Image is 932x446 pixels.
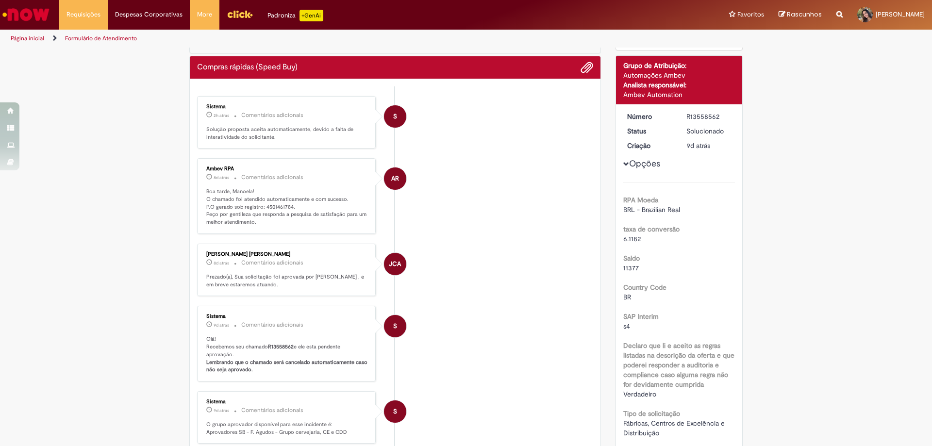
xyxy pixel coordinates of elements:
[623,90,735,99] div: Ambev Automation
[620,126,680,136] dt: Status
[214,260,229,266] time: 23/09/2025 13:37:57
[206,399,368,405] div: Sistema
[67,10,100,19] span: Requisições
[686,112,732,121] div: R13558562
[206,314,368,319] div: Sistema
[623,70,735,80] div: Automações Ambev
[206,273,368,288] p: Prezado(a), Sua solicitação foi aprovada por [PERSON_NAME] , e em breve estaremos atuando.
[623,254,640,263] b: Saldo
[241,321,303,329] small: Comentários adicionais
[384,105,406,128] div: System
[206,126,368,141] p: Solução proposta aceita automaticamente, devido a falta de interatividade do solicitante.
[206,251,368,257] div: [PERSON_NAME] [PERSON_NAME]
[241,259,303,267] small: Comentários adicionais
[737,10,764,19] span: Favoritos
[206,104,368,110] div: Sistema
[393,105,397,128] span: S
[241,406,303,414] small: Comentários adicionais
[620,141,680,150] dt: Criação
[214,175,229,181] time: 23/09/2025 14:26:44
[384,253,406,275] div: Julia Casellatto Antonioli
[384,167,406,190] div: Ambev RPA
[779,10,822,19] a: Rascunhos
[620,112,680,121] dt: Número
[206,166,368,172] div: Ambev RPA
[11,34,44,42] a: Página inicial
[623,293,631,301] span: BR
[393,400,397,423] span: S
[389,252,401,276] span: JCA
[206,359,369,374] b: Lembrando que o chamado será cancelado automaticamente caso não seja aprovado.
[623,205,680,214] span: BRL - Brazilian Real
[686,141,710,150] time: 23/09/2025 11:25:14
[214,322,229,328] time: 23/09/2025 11:25:26
[214,408,229,413] time: 23/09/2025 11:25:25
[623,80,735,90] div: Analista responsável:
[227,7,253,21] img: click_logo_yellow_360x200.png
[300,10,323,21] p: +GenAi
[214,113,229,118] time: 01/10/2025 11:26:45
[214,175,229,181] span: 8d atrás
[623,61,735,70] div: Grupo de Atribuição:
[241,111,303,119] small: Comentários adicionais
[1,5,51,24] img: ServiceNow
[686,141,732,150] div: 23/09/2025 11:25:14
[623,283,666,292] b: Country Code
[393,314,397,338] span: S
[623,264,639,272] span: 11377
[65,34,137,42] a: Formulário de Atendimento
[623,225,680,233] b: taxa de conversão
[7,30,614,48] ul: Trilhas de página
[623,196,658,204] b: RPA Moeda
[787,10,822,19] span: Rascunhos
[214,113,229,118] span: 2h atrás
[267,10,323,21] div: Padroniza
[876,10,925,18] span: [PERSON_NAME]
[623,419,727,437] span: Fábricas, Centros de Excelência e Distribuição
[623,322,630,330] span: s4
[384,400,406,423] div: System
[391,167,399,190] span: AR
[214,322,229,328] span: 9d atrás
[623,409,680,418] b: Tipo de solicitação
[686,126,732,136] div: Solucionado
[623,312,659,321] b: SAP Interim
[384,315,406,337] div: System
[206,188,368,226] p: Boa tarde, Manoela! O chamado foi atendido automaticamente e com sucesso. P.O gerado sob registro...
[623,234,641,243] span: 6.1182
[197,63,298,72] h2: Compras rápidas (Speed Buy) Histórico de tíquete
[206,335,368,374] p: Olá! Recebemos seu chamado e ele esta pendente aprovação.
[214,260,229,266] span: 8d atrás
[623,390,656,398] span: Verdadeiro
[268,343,294,350] b: R13558562
[197,10,212,19] span: More
[115,10,183,19] span: Despesas Corporativas
[581,61,593,74] button: Adicionar anexos
[686,141,710,150] span: 9d atrás
[241,173,303,182] small: Comentários adicionais
[206,421,368,436] p: O grupo aprovador disponível para esse incidente é: Aprovadores SB - F. Agudos - Grupo cervejaria...
[214,408,229,413] span: 9d atrás
[623,341,734,389] b: Declaro que li e aceito as regras listadas na descrição da oferta e que poderei responder a audit...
